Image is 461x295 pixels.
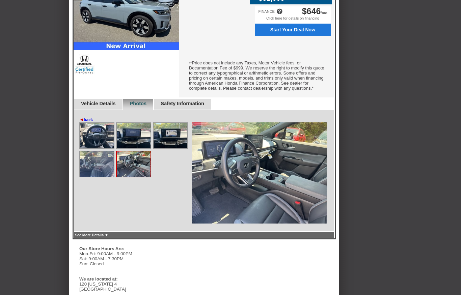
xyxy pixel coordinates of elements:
[117,151,151,177] img: Image.aspx
[130,101,147,106] a: Photos
[259,9,275,13] div: FINANCE
[255,16,331,24] div: Click here for details on financing
[154,123,187,148] img: Image.aspx
[79,276,177,282] div: We are located at:
[79,282,181,292] div: 120 [US_STATE] 4 [GEOGRAPHIC_DATA]
[80,123,114,148] img: Image.aspx
[192,122,327,224] img: Image.aspx
[79,251,181,266] div: Mon-Fri: 9:00AM - 9:00PM Sat: 9:00AM - 7:30PM Sun: Closed
[161,101,204,106] a: Safety Information
[117,123,151,148] img: Image.aspx
[259,27,327,32] span: Start Your Deal Now
[79,117,93,122] a: ◄back
[74,54,96,75] img: Certified Pre-Owned Honda
[189,60,324,91] font: *Price does not include any Taxes, Motor Vehicle fees, or Documentation Fee of $999. We reserve t...
[302,6,321,16] span: $646
[302,6,327,16] div: /mo
[75,233,108,237] a: See More Details ▼
[81,101,116,106] a: Vehicle Details
[79,117,84,122] span: ◄
[80,151,114,177] img: Image.aspx
[79,246,177,251] div: Our Store Hours Are:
